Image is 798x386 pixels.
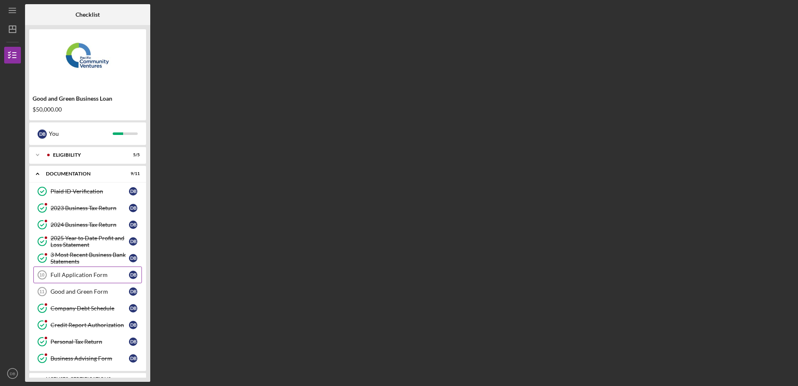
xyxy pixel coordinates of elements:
div: 2023 Business Tax Return [51,205,129,211]
div: D B [129,287,137,296]
a: Plaid ID VerificationDB [33,183,142,200]
a: Personal Tax ReturnDB [33,333,142,350]
div: D B [38,130,47,139]
div: D B [129,221,137,229]
div: 9 / 11 [125,171,140,176]
div: D B [129,338,137,346]
div: Credit Report Authorization [51,322,129,328]
div: Licenses, Certifications, and Contracts [46,376,119,386]
a: 3 Most Recent Business Bank StatementsDB [33,250,142,267]
div: 5 / 5 [125,152,140,157]
div: D B [129,354,137,363]
div: Personal Tax Return [51,338,129,345]
a: 2025 Year to Date Profit and Loss StatementDB [33,233,142,250]
img: Product logo [29,33,146,84]
div: D B [129,321,137,329]
div: Good and Green Form [51,288,129,295]
div: Documentation [46,171,119,176]
div: $50,000.00 [33,106,143,113]
div: D B [129,187,137,196]
div: D B [129,271,137,279]
div: Business Advising Form [51,355,129,362]
div: D B [129,254,137,262]
tspan: 10 [39,272,44,277]
a: 10Full Application FormDB [33,267,142,283]
div: Eligibility [53,152,119,157]
div: 2025 Year to Date Profit and Loss Statement [51,235,129,248]
button: DB [4,365,21,382]
a: Credit Report AuthorizationDB [33,317,142,333]
a: Company Debt ScheduleDB [33,300,142,317]
div: D B [129,304,137,312]
b: Checklist [76,11,100,18]
div: D B [129,204,137,212]
div: Plaid ID Verification [51,188,129,195]
div: You [49,127,113,141]
div: 3 Most Recent Business Bank Statements [51,251,129,265]
div: Full Application Form [51,272,129,278]
div: 2024 Business Tax Return [51,221,129,228]
a: Business Advising FormDB [33,350,142,367]
text: DB [10,371,15,376]
div: D B [129,237,137,246]
a: 2023 Business Tax ReturnDB [33,200,142,216]
div: Good and Green Business Loan [33,95,143,102]
div: Company Debt Schedule [51,305,129,312]
tspan: 11 [39,289,44,294]
a: 2024 Business Tax ReturnDB [33,216,142,233]
a: 11Good and Green FormDB [33,283,142,300]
